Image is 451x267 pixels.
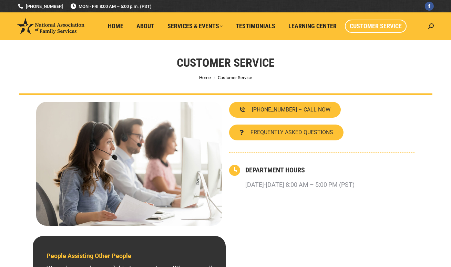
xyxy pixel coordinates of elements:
span: Testimonials [236,22,275,30]
span: Services & Events [167,22,223,30]
a: FREQUENTLY ASKED QUESTIONS [229,125,344,140]
span: MON - FRI 8:00 AM – 5:00 p.m. (PST) [70,3,152,10]
a: Customer Service [345,20,407,33]
span: Customer Service [218,75,252,80]
span: People Assisting Other People [47,252,131,259]
span: Home [108,22,123,30]
img: Contact National Association of Family Services [36,102,222,226]
span: About [136,22,154,30]
span: [PHONE_NUMBER] – CALL NOW [252,107,330,113]
span: Customer Service [350,22,402,30]
a: Facebook page opens in new window [425,2,434,11]
span: Learning Center [288,22,337,30]
h1: Customer Service [177,55,275,70]
a: Learning Center [284,20,341,33]
a: DEPARTMENT HOURS [245,166,305,174]
a: [PHONE_NUMBER] [17,3,63,10]
img: National Association of Family Services [17,18,84,34]
a: [PHONE_NUMBER] – CALL NOW [229,102,341,118]
a: Home [103,20,128,33]
a: Home [199,75,211,80]
span: FREQUENTLY ASKED QUESTIONS [250,130,333,135]
p: [DATE]-[DATE] 8:00 AM – 5:00 PM (PST) [245,179,355,191]
a: About [132,20,159,33]
a: Testimonials [231,20,280,33]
